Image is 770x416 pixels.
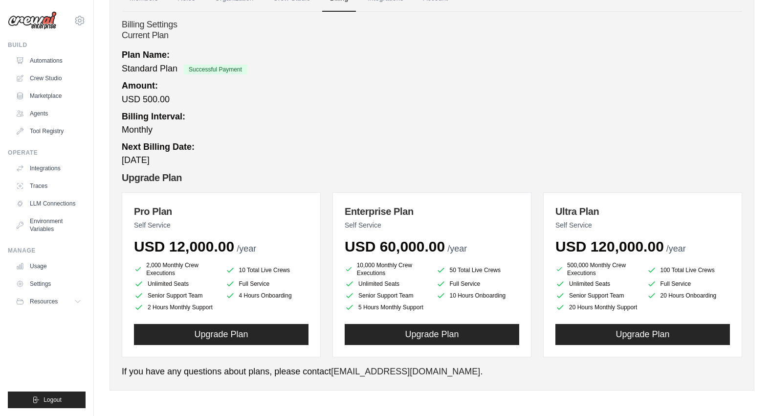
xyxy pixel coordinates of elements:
h3: Pro Plan [134,205,308,218]
li: Senior Support Team [555,291,639,300]
li: 50 Total Live Crews [436,263,520,277]
div: [DATE] [122,140,742,167]
li: 10 Hours Onboarding [436,291,520,300]
span: USD 12,000.00 [134,238,234,254]
button: Upgrade Plan [134,324,308,345]
a: Settings [12,276,86,292]
a: Crew Studio [12,70,86,86]
strong: Amount: [122,81,158,91]
li: 20 Hours Monthly Support [555,302,639,312]
div: Build [8,41,86,49]
div: Manage [8,247,86,254]
a: Tool Registry [12,123,86,139]
a: [EMAIL_ADDRESS][DOMAIN_NAME] [331,367,480,376]
button: Resources [12,294,86,309]
a: Traces [12,178,86,194]
strong: Plan Name: [122,50,170,60]
li: 10 Total Live Crews [225,263,309,277]
li: Full Service [647,279,730,289]
h2: Current Plan [122,30,742,41]
li: Unlimited Seats [134,279,218,289]
li: 10,000 Monthly Crew Executions [345,261,428,277]
li: Senior Support Team [134,291,218,300]
li: 2,000 Monthly Crew Executions [134,261,218,277]
a: Automations [12,53,86,69]
li: 20 Hours Onboarding [647,291,730,300]
h3: Ultra Plan [555,205,730,218]
a: Marketplace [12,88,86,104]
p: Self Service [134,220,308,230]
h3: Enterprise Plan [345,205,519,218]
li: Unlimited Seats [345,279,428,289]
img: Logo [8,11,57,30]
li: Senior Support Team [345,291,428,300]
button: Logout [8,392,86,408]
span: USD 120,000.00 [555,238,664,254]
h4: Billing Settings [122,20,742,30]
span: /year [447,244,467,254]
a: Integrations [12,161,86,176]
li: 4 Hours Onboarding [225,291,309,300]
li: Full Service [225,279,309,289]
button: Upgrade Plan [345,324,519,345]
a: LLM Connections [12,196,86,211]
span: /year [237,244,256,254]
a: Usage [12,258,86,274]
div: Operate [8,149,86,157]
h2: Upgrade Plan [122,171,742,185]
li: Full Service [436,279,520,289]
li: 100 Total Live Crews [647,263,730,277]
strong: Billing Interval: [122,112,185,121]
span: Resources [30,298,58,305]
div: Monthly [122,110,742,137]
span: USD 60,000.00 [345,238,445,254]
li: Unlimited Seats [555,279,639,289]
li: 2 Hours Monthly Support [134,302,218,312]
span: Successful Payment [184,65,247,74]
button: Upgrade Plan [555,324,730,345]
p: If you have any questions about plans, please contact . [122,365,742,378]
span: /year [666,244,686,254]
span: Logout [44,396,62,404]
p: Self Service [555,220,730,230]
p: Self Service [345,220,519,230]
iframe: Chat Widget [721,369,770,416]
li: 500,000 Monthly Crew Executions [555,261,639,277]
li: 5 Hours Monthly Support [345,302,428,312]
span: Standard Plan [122,64,177,73]
span: USD 500.00 [122,94,170,104]
strong: Next Billing Date: [122,142,195,152]
a: Environment Variables [12,213,86,237]
a: Agents [12,106,86,121]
